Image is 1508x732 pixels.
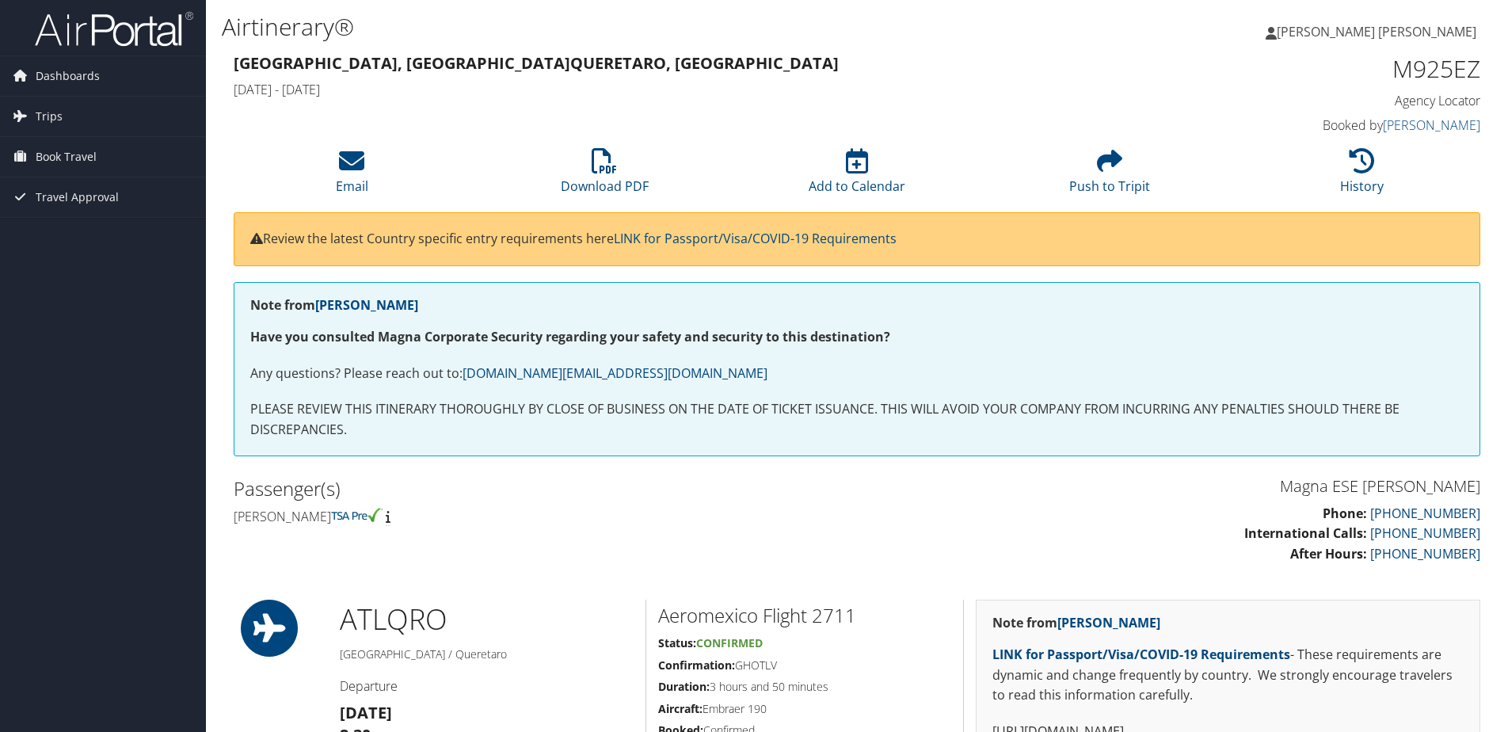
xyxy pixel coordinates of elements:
[1266,8,1492,55] a: [PERSON_NAME] [PERSON_NAME]
[1323,505,1367,522] strong: Phone:
[992,645,1464,706] p: - These requirements are dynamic and change frequently by country. We strongly encourage traveler...
[1244,524,1367,542] strong: International Calls:
[658,679,710,694] strong: Duration:
[250,399,1464,440] p: PLEASE REVIEW THIS ITINERARY THOROUGHLY BY CLOSE OF BUSINESS ON THE DATE OF TICKET ISSUANCE. THIS...
[561,157,649,195] a: Download PDF
[250,364,1464,384] p: Any questions? Please reach out to:
[36,97,63,136] span: Trips
[250,296,418,314] strong: Note from
[1277,23,1476,40] span: [PERSON_NAME] [PERSON_NAME]
[614,230,897,247] a: LINK for Passport/Visa/COVID-19 Requirements
[250,328,890,345] strong: Have you consulted Magna Corporate Security regarding your safety and security to this destination?
[250,229,1464,250] p: Review the latest Country specific entry requirements here
[315,296,418,314] a: [PERSON_NAME]
[1186,116,1480,134] h4: Booked by
[36,177,119,217] span: Travel Approval
[1290,545,1367,562] strong: After Hours:
[658,602,951,629] h2: Aeromexico Flight 2711
[36,137,97,177] span: Book Travel
[658,701,951,717] h5: Embraer 190
[1383,116,1480,134] a: [PERSON_NAME]
[696,635,763,650] span: Confirmed
[1186,92,1480,109] h4: Agency Locator
[234,81,1163,98] h4: [DATE] - [DATE]
[234,508,845,525] h4: [PERSON_NAME]
[234,475,845,502] h2: Passenger(s)
[1370,505,1480,522] a: [PHONE_NUMBER]
[658,679,951,695] h5: 3 hours and 50 minutes
[1370,524,1480,542] a: [PHONE_NUMBER]
[340,600,634,639] h1: ATL QRO
[340,677,634,695] h4: Departure
[340,702,392,723] strong: [DATE]
[1340,157,1384,195] a: History
[463,364,767,382] a: [DOMAIN_NAME][EMAIL_ADDRESS][DOMAIN_NAME]
[992,614,1160,631] strong: Note from
[658,635,696,650] strong: Status:
[1069,157,1150,195] a: Push to Tripit
[809,157,905,195] a: Add to Calendar
[1057,614,1160,631] a: [PERSON_NAME]
[336,157,368,195] a: Email
[222,10,1068,44] h1: Airtinerary®
[658,658,735,673] strong: Confirmation:
[1186,52,1480,86] h1: M925EZ
[234,52,839,74] strong: [GEOGRAPHIC_DATA], [GEOGRAPHIC_DATA] Queretaro, [GEOGRAPHIC_DATA]
[658,658,951,673] h5: GHOTLV
[331,508,383,522] img: tsa-precheck.png
[35,10,193,48] img: airportal-logo.png
[340,646,634,662] h5: [GEOGRAPHIC_DATA] / Queretaro
[992,646,1290,663] a: LINK for Passport/Visa/COVID-19 Requirements
[658,701,703,716] strong: Aircraft:
[1370,545,1480,562] a: [PHONE_NUMBER]
[869,475,1480,498] h3: Magna ESE [PERSON_NAME]
[36,56,100,96] span: Dashboards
